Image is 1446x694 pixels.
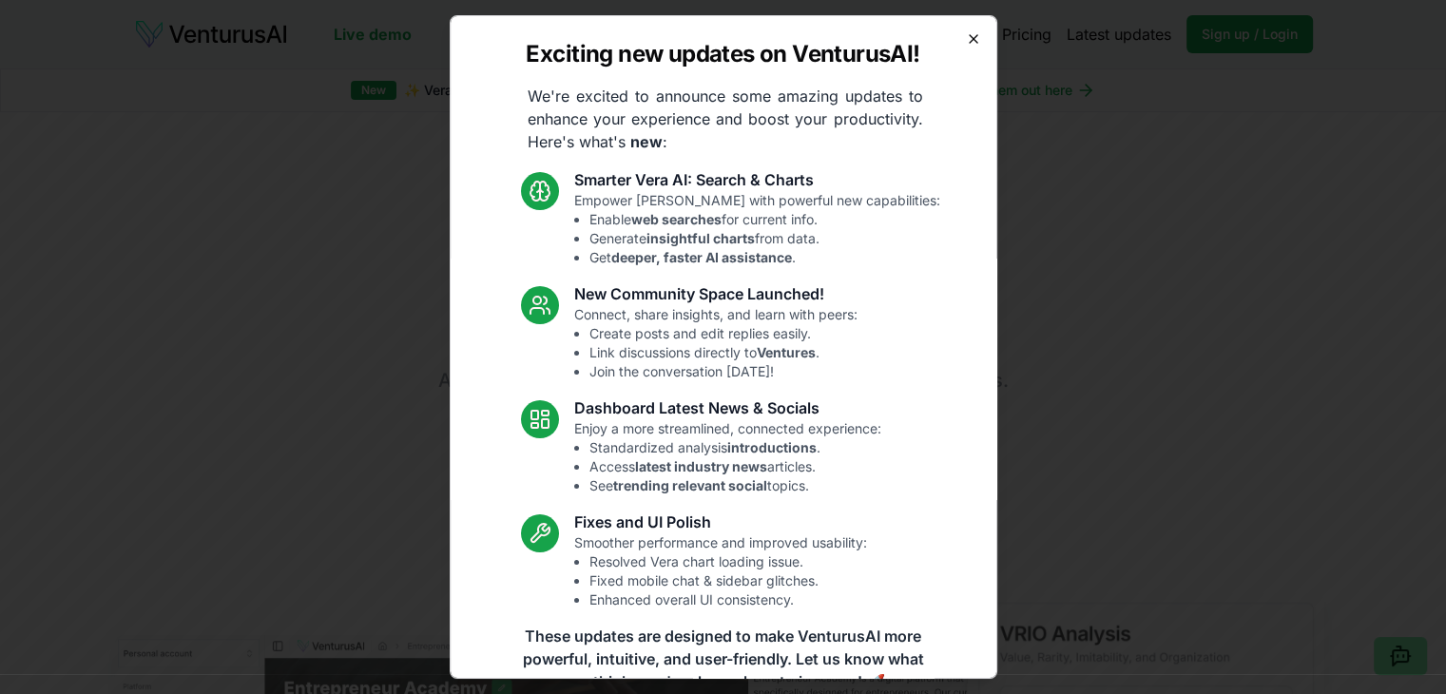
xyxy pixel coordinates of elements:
p: We're excited to announce some amazing updates to enhance your experience and boost your producti... [512,85,938,153]
h3: Dashboard Latest News & Socials [574,396,881,419]
li: Fixed mobile chat & sidebar glitches. [589,571,867,590]
p: Empower [PERSON_NAME] with powerful new capabilities: [574,191,940,267]
strong: deeper, faster AI assistance [611,249,792,265]
strong: trending relevant social [613,477,767,493]
strong: introductions [727,439,817,455]
p: These updates are designed to make VenturusAI more powerful, intuitive, and user-friendly. Let us... [511,625,936,693]
h3: Fixes and UI Polish [574,511,867,533]
li: Access articles. [589,457,881,476]
li: Standardized analysis . [589,438,881,457]
li: Create posts and edit replies easily. [589,324,858,343]
li: Get . [589,248,940,267]
strong: new [630,132,663,151]
li: Enhanced overall UI consistency. [589,590,867,609]
li: Generate from data. [589,229,940,248]
h2: Exciting new updates on VenturusAI! [526,39,919,69]
p: Smoother performance and improved usability: [574,533,867,609]
li: Link discussions directly to . [589,343,858,362]
strong: Ventures [757,344,816,360]
li: See topics. [589,476,881,495]
p: Connect, share insights, and learn with peers: [574,305,858,381]
h3: New Community Space Launched! [574,282,858,305]
strong: web searches [631,211,722,227]
li: Enable for current info. [589,210,940,229]
strong: insightful charts [646,230,755,246]
p: Enjoy a more streamlined, connected experience: [574,419,881,495]
li: Join the conversation [DATE]! [589,362,858,381]
li: Resolved Vera chart loading issue. [589,552,867,571]
strong: latest industry news [635,458,767,474]
h3: Smarter Vera AI: Search & Charts [574,168,940,191]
